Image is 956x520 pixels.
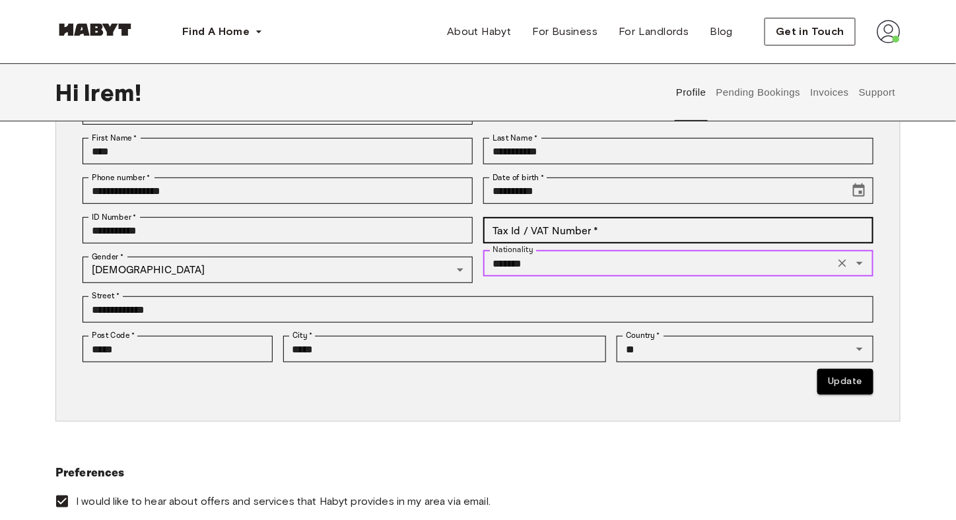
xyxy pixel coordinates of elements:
[776,24,844,40] span: Get in Touch
[857,63,897,121] button: Support
[522,18,609,45] a: For Business
[55,464,901,482] h6: Preferences
[710,24,734,40] span: Blog
[765,18,856,46] button: Get in Touch
[92,251,123,263] label: Gender
[714,63,802,121] button: Pending Bookings
[92,330,135,342] label: Post Code
[671,63,901,121] div: user profile tabs
[817,369,873,395] button: Update
[846,178,872,204] button: Choose date, selected date is Jun 20, 2000
[850,254,869,273] button: Open
[55,79,84,106] span: Hi
[182,24,250,40] span: Find A Home
[76,494,491,509] span: I would like to hear about offers and services that Habyt provides in my area via email.
[84,79,141,106] span: Irem !
[493,244,533,255] label: Nationality
[92,172,151,183] label: Phone number
[626,330,660,342] label: Country
[447,24,511,40] span: About Habyt
[850,340,869,358] button: Open
[493,132,538,144] label: Last Name
[809,63,850,121] button: Invoices
[436,18,522,45] a: About Habyt
[619,24,689,40] span: For Landlords
[92,290,119,302] label: Street
[92,132,137,144] label: First Name
[833,254,852,273] button: Clear
[675,63,708,121] button: Profile
[83,257,473,283] div: [DEMOGRAPHIC_DATA]
[533,24,598,40] span: For Business
[877,20,901,44] img: avatar
[55,23,135,36] img: Habyt
[608,18,699,45] a: For Landlords
[700,18,744,45] a: Blog
[92,211,136,223] label: ID Number
[172,18,273,45] button: Find A Home
[292,330,313,342] label: City
[493,172,544,183] label: Date of birth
